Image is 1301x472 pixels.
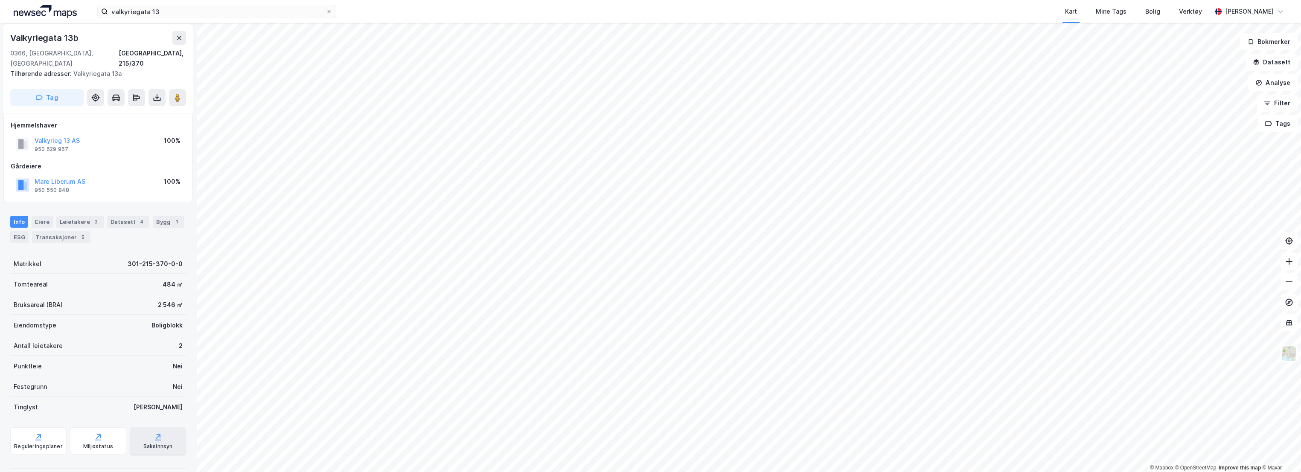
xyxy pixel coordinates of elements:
a: OpenStreetMap [1175,465,1217,471]
div: 950 550 848 [35,187,69,194]
div: Tomteareal [14,279,48,290]
div: [PERSON_NAME] [134,402,183,412]
div: Bygg [153,216,184,228]
div: Boligblokk [151,320,183,330]
span: Tilhørende adresser: [10,70,73,77]
div: Kart [1065,6,1077,17]
div: [GEOGRAPHIC_DATA], 215/370 [119,48,186,69]
div: Mine Tags [1096,6,1126,17]
div: [PERSON_NAME] [1225,6,1274,17]
div: Valkyriegata 13a [10,69,179,79]
div: 2 [92,217,100,226]
div: Verktøy [1179,6,1202,17]
div: 5 [79,233,87,241]
div: Transaksjoner [32,231,90,243]
div: Matrikkel [14,259,41,269]
div: Valkyriegata 13b [10,31,80,45]
div: 1 [172,217,181,226]
div: Hjemmelshaver [11,120,186,130]
button: Datasett [1246,54,1298,71]
div: Antall leietakere [14,341,63,351]
a: Mapbox [1150,465,1173,471]
div: Datasett [107,216,149,228]
div: 2 546 ㎡ [158,300,183,310]
div: Punktleie [14,361,42,371]
div: Info [10,216,28,228]
img: logo.a4113a55bc3d86da70a041830d287a7e.svg [14,5,77,18]
div: Nei [173,361,183,371]
div: Festegrunn [14,382,47,392]
div: 100% [164,177,180,187]
div: Kontrollprogram for chat [1258,431,1301,472]
div: 301-215-370-0-0 [128,259,183,269]
input: Søk på adresse, matrikkel, gårdeiere, leietakere eller personer [108,5,326,18]
button: Tags [1258,115,1298,132]
div: Nei [173,382,183,392]
div: 950 629 967 [35,146,68,153]
div: Bruksareal (BRA) [14,300,63,310]
div: Saksinnsyn [143,443,173,450]
div: ESG [10,231,29,243]
div: 0366, [GEOGRAPHIC_DATA], [GEOGRAPHIC_DATA] [10,48,119,69]
img: Z [1281,345,1297,362]
div: Eiere [32,216,53,228]
div: Leietakere [56,216,104,228]
button: Filter [1257,95,1298,112]
div: Bolig [1145,6,1160,17]
button: Tag [10,89,84,106]
div: Eiendomstype [14,320,56,330]
button: Bokmerker [1240,33,1298,50]
div: 484 ㎡ [163,279,183,290]
button: Analyse [1248,74,1298,91]
div: Miljøstatus [83,443,113,450]
div: Tinglyst [14,402,38,412]
iframe: Chat Widget [1258,431,1301,472]
div: 2 [179,341,183,351]
div: 4 [137,217,146,226]
div: Gårdeiere [11,161,186,171]
div: 100% [164,136,180,146]
div: Reguleringsplaner [14,443,62,450]
a: Improve this map [1219,465,1261,471]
